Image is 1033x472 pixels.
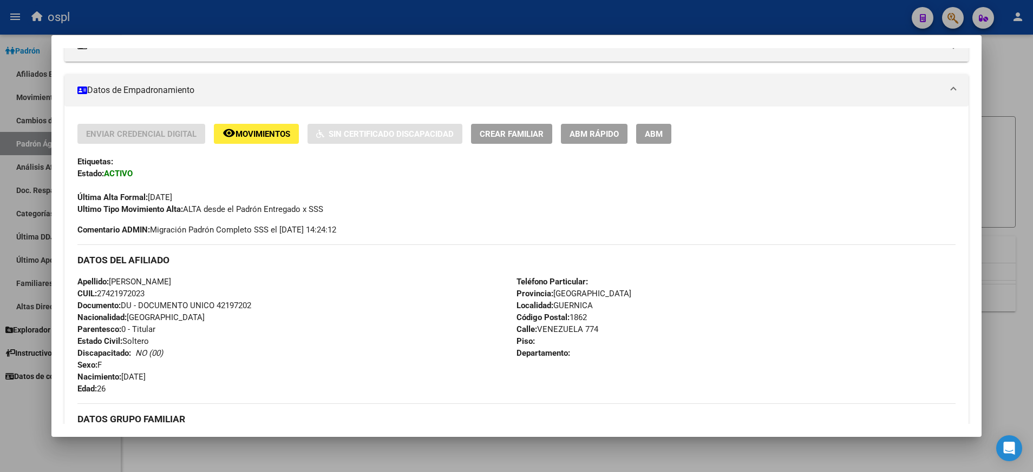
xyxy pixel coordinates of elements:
strong: Calle: [516,324,537,334]
button: ABM Rápido [561,124,627,144]
span: [GEOGRAPHIC_DATA] [77,313,205,322]
strong: Parentesco: [77,324,121,334]
strong: Sexo: [77,360,97,370]
strong: Comentario ADMIN: [77,225,150,235]
span: DU - DOCUMENTO UNICO 42197202 [77,301,251,310]
strong: Piso: [516,336,535,346]
span: [DATE] [77,192,172,202]
strong: Departamento: [516,348,570,358]
span: Movimientos [236,129,290,139]
span: [GEOGRAPHIC_DATA] [516,289,631,298]
mat-panel-title: Datos de Empadronamiento [77,84,942,97]
strong: Edad: [77,384,97,394]
strong: Estado Civil: [77,336,122,346]
span: Sin Certificado Discapacidad [329,129,454,139]
strong: Código Postal: [516,313,570,322]
strong: Provincia: [516,289,553,298]
strong: Apellido: [77,277,109,287]
span: 27421972023 [77,289,145,298]
strong: Estado: [77,169,104,178]
i: NO (00) [135,348,163,358]
button: Crear Familiar [471,124,552,144]
span: ABM Rápido [570,129,619,139]
strong: CUIL: [77,289,97,298]
strong: Nacimiento: [77,372,121,382]
span: F [77,360,102,370]
strong: Última Alta Formal: [77,192,148,202]
span: 0 - Titular [77,324,155,334]
span: Crear Familiar [480,129,544,139]
mat-icon: remove_red_eye [223,127,236,139]
span: ALTA desde el Padrón Entregado x SSS [77,204,323,214]
div: Open Intercom Messenger [996,435,1022,461]
span: [PERSON_NAME] [77,277,171,287]
button: Movimientos [214,124,299,144]
span: 1862 [516,313,587,322]
h3: DATOS DEL AFILIADO [77,254,955,266]
strong: ACTIVO [104,169,133,178]
button: Enviar Credencial Digital [77,124,205,144]
h3: DATOS GRUPO FAMILIAR [77,413,955,425]
strong: Teléfono Particular: [516,277,588,287]
span: Migración Padrón Completo SSS el [DATE] 14:24:12 [77,224,336,236]
span: Enviar Credencial Digital [86,129,197,139]
span: ABM [645,129,663,139]
span: [DATE] [77,372,146,382]
strong: Documento: [77,301,121,310]
button: Sin Certificado Discapacidad [308,124,462,144]
button: ABM [636,124,671,144]
span: 26 [77,384,106,394]
strong: Etiquetas: [77,157,113,167]
strong: Localidad: [516,301,553,310]
strong: Nacionalidad: [77,313,127,322]
strong: Ultimo Tipo Movimiento Alta: [77,204,183,214]
span: GUERNICA [516,301,593,310]
mat-expansion-panel-header: Datos de Empadronamiento [64,74,968,107]
span: VENEZUELA 774 [516,324,598,334]
span: Soltero [77,336,149,346]
strong: Discapacitado: [77,348,131,358]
